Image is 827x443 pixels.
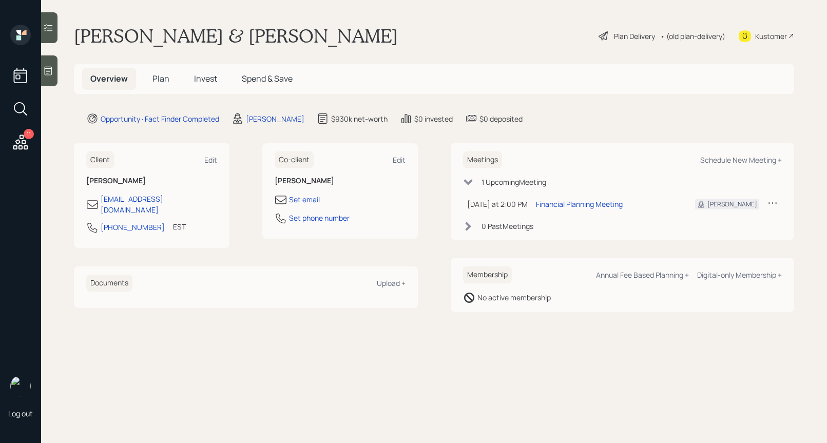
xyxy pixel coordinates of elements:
div: Annual Fee Based Planning + [596,270,689,280]
h6: Meetings [463,151,502,168]
div: No active membership [477,292,551,303]
h6: [PERSON_NAME] [86,177,217,185]
h1: [PERSON_NAME] & [PERSON_NAME] [74,25,398,47]
div: 0 Past Meeting s [482,221,533,232]
div: Set phone number [289,213,350,223]
h6: Co-client [275,151,314,168]
div: [PERSON_NAME] [707,200,757,209]
div: Log out [8,409,33,418]
div: Edit [204,155,217,165]
h6: Membership [463,266,512,283]
span: Spend & Save [242,73,293,84]
span: Plan [152,73,169,84]
div: Opportunity · Fact Finder Completed [101,113,219,124]
div: Digital-only Membership + [697,270,782,280]
div: 1 Upcoming Meeting [482,177,546,187]
div: Plan Delivery [614,31,655,42]
div: $930k net-worth [331,113,388,124]
h6: Documents [86,275,132,292]
img: treva-nostdahl-headshot.png [10,376,31,396]
div: $0 invested [414,113,453,124]
span: Invest [194,73,217,84]
div: [DATE] at 2:00 PM [467,199,528,209]
div: Kustomer [755,31,787,42]
div: [EMAIL_ADDRESS][DOMAIN_NAME] [101,194,217,215]
div: Edit [393,155,406,165]
div: Financial Planning Meeting [536,199,623,209]
h6: [PERSON_NAME] [275,177,406,185]
div: EST [173,221,186,232]
div: 11 [24,129,34,139]
span: Overview [90,73,128,84]
div: Upload + [377,278,406,288]
div: Set email [289,194,320,205]
div: • (old plan-delivery) [660,31,725,42]
div: $0 deposited [479,113,523,124]
div: [PERSON_NAME] [246,113,304,124]
div: [PHONE_NUMBER] [101,222,165,233]
h6: Client [86,151,114,168]
div: Schedule New Meeting + [700,155,782,165]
